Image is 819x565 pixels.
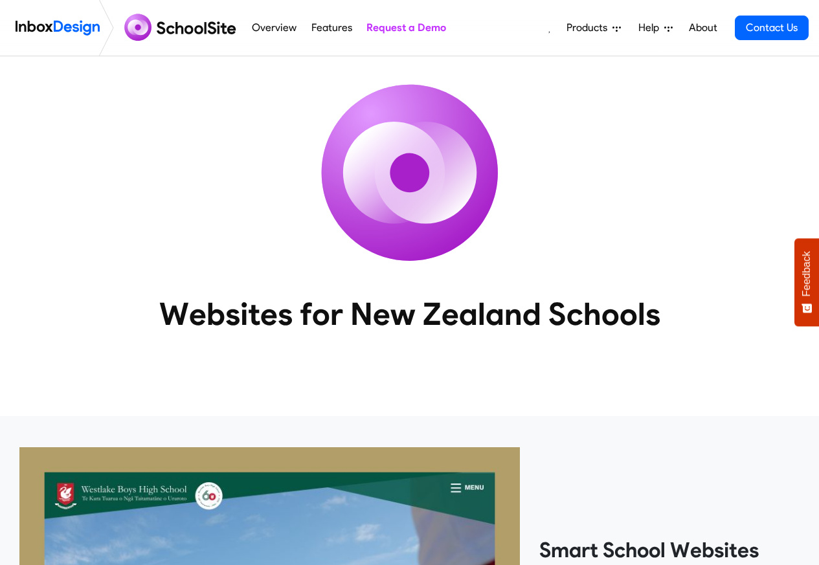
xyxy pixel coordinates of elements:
[293,56,526,289] img: icon_schoolsite.svg
[539,537,800,563] heading: Smart School Websites
[685,15,721,41] a: About
[638,20,664,36] span: Help
[561,15,626,41] a: Products
[735,16,809,40] a: Contact Us
[102,294,717,333] heading: Websites for New Zealand Schools
[363,15,449,41] a: Request a Demo
[567,20,612,36] span: Products
[794,238,819,326] button: Feedback - Show survey
[633,15,678,41] a: Help
[801,251,813,296] span: Feedback
[249,15,300,41] a: Overview
[119,12,245,43] img: schoolsite logo
[308,15,355,41] a: Features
